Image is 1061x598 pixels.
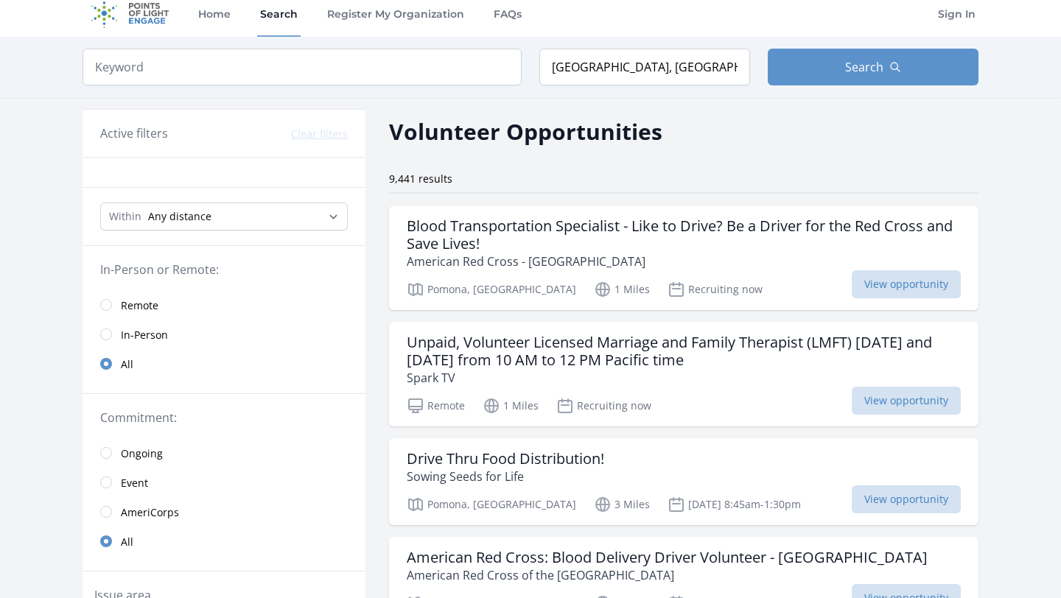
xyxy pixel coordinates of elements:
span: Remote [121,298,158,313]
button: Search [768,49,978,85]
h3: Blood Transportation Specialist - Like to Drive? Be a Driver for the Red Cross and Save Lives! [407,217,961,253]
h3: Unpaid, Volunteer Licensed Marriage and Family Therapist (LMFT) [DATE] and [DATE] from 10 AM to 1... [407,334,961,369]
a: All [83,527,365,556]
span: In-Person [121,328,168,342]
span: 9,441 results [389,172,452,186]
span: View opportunity [852,485,961,513]
p: Spark TV [407,369,961,387]
span: Ongoing [121,446,163,461]
span: Event [121,476,148,490]
input: Location [539,49,750,85]
p: Recruiting now [556,397,651,415]
span: View opportunity [852,387,961,415]
h3: Active filters [100,124,168,142]
a: In-Person [83,320,365,349]
select: Search Radius [100,203,348,231]
p: American Red Cross of the [GEOGRAPHIC_DATA] [407,566,928,584]
span: Search [845,58,883,76]
a: Blood Transportation Specialist - Like to Drive? Be a Driver for the Red Cross and Save Lives! Am... [389,205,978,310]
span: All [121,535,133,549]
legend: In-Person or Remote: [100,261,348,278]
p: 1 Miles [483,397,539,415]
a: Drive Thru Food Distribution! Sowing Seeds for Life Pomona, [GEOGRAPHIC_DATA] 3 Miles [DATE] 8:45... [389,438,978,525]
a: Event [83,468,365,497]
h3: American Red Cross: Blood Delivery Driver Volunteer - [GEOGRAPHIC_DATA] [407,549,928,566]
p: Pomona, [GEOGRAPHIC_DATA] [407,496,576,513]
p: Sowing Seeds for Life [407,468,604,485]
p: Pomona, [GEOGRAPHIC_DATA] [407,281,576,298]
input: Keyword [83,49,522,85]
p: American Red Cross - [GEOGRAPHIC_DATA] [407,253,961,270]
a: Unpaid, Volunteer Licensed Marriage and Family Therapist (LMFT) [DATE] and [DATE] from 10 AM to 1... [389,322,978,426]
button: Clear filters [291,127,348,141]
a: All [83,349,365,379]
a: AmeriCorps [83,497,365,527]
span: View opportunity [852,270,961,298]
p: [DATE] 8:45am-1:30pm [668,496,801,513]
span: All [121,357,133,372]
a: Remote [83,290,365,320]
p: Remote [407,397,465,415]
h3: Drive Thru Food Distribution! [407,450,604,468]
legend: Commitment: [100,409,348,426]
p: Recruiting now [668,281,763,298]
h2: Volunteer Opportunities [389,115,662,148]
p: 3 Miles [594,496,650,513]
p: 1 Miles [594,281,650,298]
a: Ongoing [83,438,365,468]
span: AmeriCorps [121,505,179,520]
